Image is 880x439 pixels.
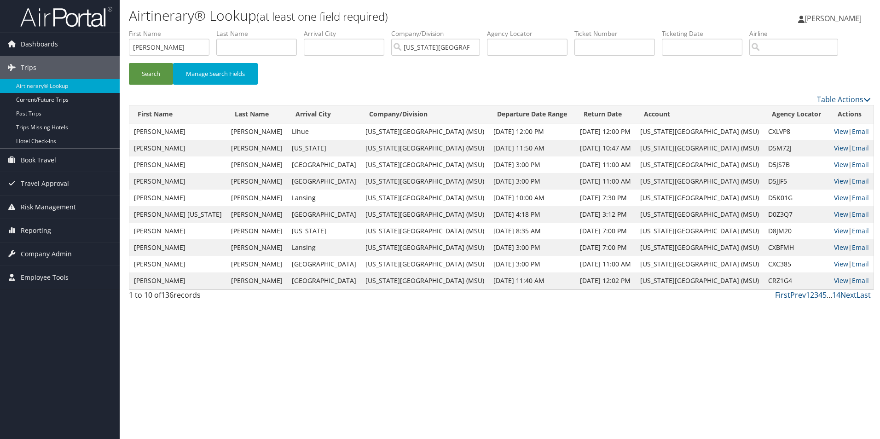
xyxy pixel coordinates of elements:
[287,173,361,190] td: [GEOGRAPHIC_DATA]
[129,190,226,206] td: [PERSON_NAME]
[764,156,829,173] td: D5JS7B
[129,223,226,239] td: [PERSON_NAME]
[834,160,848,169] a: View
[764,206,829,223] td: D0Z3Q7
[636,206,764,223] td: [US_STATE][GEOGRAPHIC_DATA] (MSU)
[827,290,832,300] span: …
[764,140,829,156] td: D5M72J
[361,156,489,173] td: [US_STATE][GEOGRAPHIC_DATA] (MSU)
[829,206,874,223] td: |
[829,190,874,206] td: |
[391,29,487,38] label: Company/Division
[829,140,874,156] td: |
[129,140,226,156] td: [PERSON_NAME]
[489,223,575,239] td: [DATE] 8:35 AM
[226,105,287,123] th: Last Name: activate to sort column ascending
[852,210,869,219] a: Email
[834,177,848,185] a: View
[829,239,874,256] td: |
[129,105,226,123] th: First Name: activate to sort column ascending
[829,123,874,140] td: |
[636,156,764,173] td: [US_STATE][GEOGRAPHIC_DATA] (MSU)
[226,272,287,289] td: [PERSON_NAME]
[834,243,848,252] a: View
[636,272,764,289] td: [US_STATE][GEOGRAPHIC_DATA] (MSU)
[574,29,662,38] label: Ticket Number
[852,144,869,152] a: Email
[575,190,636,206] td: [DATE] 7:30 PM
[129,6,624,25] h1: Airtinerary® Lookup
[575,123,636,140] td: [DATE] 12:00 PM
[226,140,287,156] td: [PERSON_NAME]
[21,219,51,242] span: Reporting
[575,156,636,173] td: [DATE] 11:00 AM
[852,177,869,185] a: Email
[636,223,764,239] td: [US_STATE][GEOGRAPHIC_DATA] (MSU)
[852,160,869,169] a: Email
[834,260,848,268] a: View
[287,256,361,272] td: [GEOGRAPHIC_DATA]
[161,290,174,300] span: 136
[852,260,869,268] a: Email
[287,140,361,156] td: [US_STATE]
[829,105,874,123] th: Actions
[129,239,226,256] td: [PERSON_NAME]
[129,63,173,85] button: Search
[834,127,848,136] a: View
[216,29,304,38] label: Last Name
[829,256,874,272] td: |
[21,266,69,289] span: Employee Tools
[489,256,575,272] td: [DATE] 3:00 PM
[575,206,636,223] td: [DATE] 3:12 PM
[20,6,112,28] img: airportal-logo.png
[829,272,874,289] td: |
[287,105,361,123] th: Arrival City: activate to sort column ascending
[361,239,489,256] td: [US_STATE][GEOGRAPHIC_DATA] (MSU)
[834,210,848,219] a: View
[806,290,810,300] a: 1
[575,272,636,289] td: [DATE] 12:02 PM
[636,239,764,256] td: [US_STATE][GEOGRAPHIC_DATA] (MSU)
[361,272,489,289] td: [US_STATE][GEOGRAPHIC_DATA] (MSU)
[575,105,636,123] th: Return Date: activate to sort column ascending
[129,156,226,173] td: [PERSON_NAME]
[852,243,869,252] a: Email
[575,223,636,239] td: [DATE] 7:00 PM
[129,173,226,190] td: [PERSON_NAME]
[840,290,857,300] a: Next
[489,173,575,190] td: [DATE] 3:00 PM
[822,290,827,300] a: 5
[361,256,489,272] td: [US_STATE][GEOGRAPHIC_DATA] (MSU)
[361,140,489,156] td: [US_STATE][GEOGRAPHIC_DATA] (MSU)
[287,223,361,239] td: [US_STATE]
[764,239,829,256] td: CXBFMH
[129,206,226,223] td: [PERSON_NAME] [US_STATE]
[764,123,829,140] td: CXLVP8
[489,190,575,206] td: [DATE] 10:00 AM
[129,256,226,272] td: [PERSON_NAME]
[636,123,764,140] td: [US_STATE][GEOGRAPHIC_DATA] (MSU)
[226,173,287,190] td: [PERSON_NAME]
[834,226,848,235] a: View
[636,105,764,123] th: Account: activate to sort column ascending
[834,193,848,202] a: View
[764,272,829,289] td: CRZ1G4
[226,123,287,140] td: [PERSON_NAME]
[21,196,76,219] span: Risk Management
[287,206,361,223] td: [GEOGRAPHIC_DATA]
[226,239,287,256] td: [PERSON_NAME]
[489,123,575,140] td: [DATE] 12:00 PM
[790,290,806,300] a: Prev
[226,206,287,223] td: [PERSON_NAME]
[764,223,829,239] td: D8JM20
[304,29,391,38] label: Arrival City
[829,173,874,190] td: |
[852,193,869,202] a: Email
[129,123,226,140] td: [PERSON_NAME]
[361,173,489,190] td: [US_STATE][GEOGRAPHIC_DATA] (MSU)
[226,190,287,206] td: [PERSON_NAME]
[21,33,58,56] span: Dashboards
[489,140,575,156] td: [DATE] 11:50 AM
[226,156,287,173] td: [PERSON_NAME]
[764,105,829,123] th: Agency Locator: activate to sort column ascending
